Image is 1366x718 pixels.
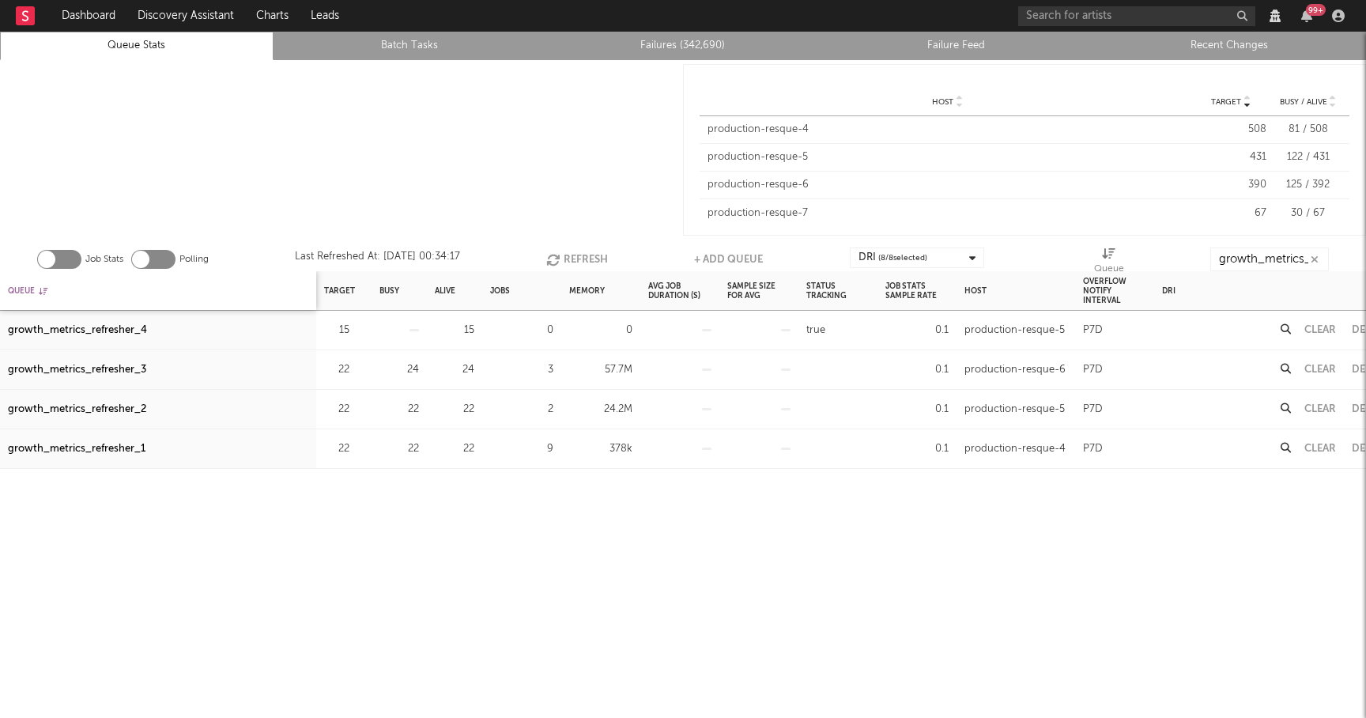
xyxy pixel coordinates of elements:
div: 122 / 431 [1274,149,1341,165]
div: production-resque-6 [964,361,1066,380]
div: 9 [490,440,553,459]
div: 3 [490,361,553,380]
button: Clear [1304,365,1336,375]
button: Clear [1304,404,1336,414]
div: 57.7M [569,361,632,380]
div: 30 / 67 [1274,206,1341,221]
div: 22 [379,440,419,459]
button: Refresh [546,248,608,271]
div: 0 [569,321,632,340]
button: Clear [1304,444,1336,454]
span: Busy / Alive [1280,97,1327,107]
a: growth_metrics_refresher_1 [8,440,145,459]
div: Alive [435,274,455,308]
div: P7D [1083,400,1103,419]
div: 22 [324,400,349,419]
button: + Add Queue [694,248,763,271]
a: growth_metrics_refresher_4 [8,321,147,340]
div: 15 [435,321,474,340]
div: Jobs [490,274,510,308]
div: 24 [435,361,474,380]
a: Recent Changes [1101,36,1357,55]
input: Search... [1210,248,1329,271]
button: 99+ [1301,9,1312,22]
a: Batch Tasks [282,36,538,55]
div: production-resque-4 [708,122,1187,138]
div: Memory [569,274,605,308]
div: 22 [324,440,349,459]
div: 0.1 [885,321,949,340]
div: 431 [1195,149,1266,165]
a: growth_metrics_refresher_2 [8,400,146,419]
span: Target [1211,97,1241,107]
div: 0.1 [885,440,949,459]
div: Target [324,274,355,308]
input: Search for artists [1018,6,1255,26]
div: Avg Job Duration (s) [648,274,711,308]
div: 2 [490,400,553,419]
a: Failures (342,690) [555,36,811,55]
div: production-resque-5 [708,149,1187,165]
div: Host [964,274,987,308]
div: 0 [490,321,553,340]
div: P7D [1083,440,1103,459]
div: 0.1 [885,361,949,380]
div: 15 [324,321,349,340]
a: Queue Stats [9,36,265,55]
div: production-resque-5 [964,321,1065,340]
div: Status Tracking [806,274,870,308]
div: DRI [858,248,927,267]
div: Job Stats Sample Rate [885,274,949,308]
div: P7D [1083,361,1103,380]
span: ( 8 / 8 selected) [878,248,927,267]
div: production-resque-7 [708,206,1187,221]
div: Last Refreshed At: [DATE] 00:34:17 [295,248,460,271]
a: growth_metrics_refresher_3 [8,361,146,380]
div: Queue [8,274,47,308]
div: production-resque-5 [964,400,1065,419]
a: Failure Feed [828,36,1085,55]
span: Host [932,97,953,107]
div: Queue [1094,259,1124,278]
div: 24.2M [569,400,632,419]
div: Overflow Notify Interval [1083,274,1146,308]
div: 22 [379,400,419,419]
div: 22 [324,361,349,380]
div: 22 [435,400,474,419]
div: 81 / 508 [1274,122,1341,138]
div: production-resque-4 [964,440,1066,459]
div: DRI [1162,274,1175,308]
label: Job Stats [85,250,123,269]
label: Polling [179,250,209,269]
div: 0.1 [885,400,949,419]
div: Sample Size For Avg [727,274,791,308]
div: P7D [1083,321,1103,340]
div: 508 [1195,122,1266,138]
div: 99 + [1306,4,1326,16]
div: 22 [435,440,474,459]
div: 378k [569,440,632,459]
div: Queue [1094,248,1124,278]
div: true [806,321,825,340]
div: 390 [1195,177,1266,193]
button: Clear [1304,325,1336,335]
div: 24 [379,361,419,380]
div: 125 / 392 [1274,177,1341,193]
div: 67 [1195,206,1266,221]
div: production-resque-6 [708,177,1187,193]
div: Busy [379,274,399,308]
